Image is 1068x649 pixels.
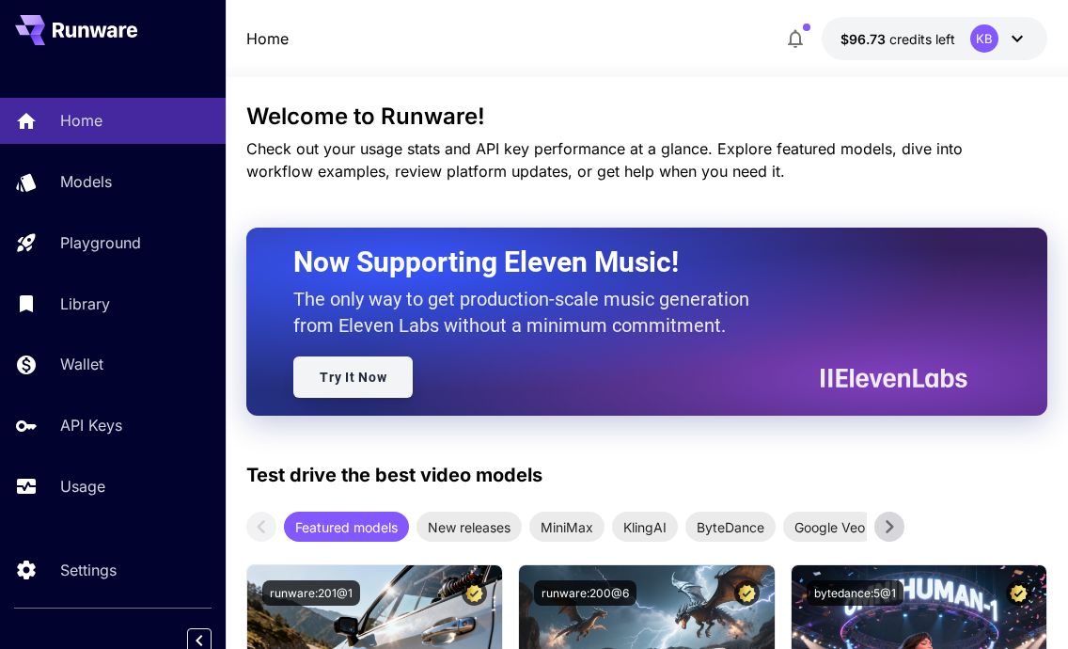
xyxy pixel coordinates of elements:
[293,245,952,280] h2: Now Supporting Eleven Music!
[284,517,409,537] span: Featured models
[60,414,122,436] p: API Keys
[529,517,605,537] span: MiniMax
[246,461,542,489] p: Test drive the best video models
[889,31,955,47] span: credits left
[246,27,289,50] nav: breadcrumb
[60,475,105,498] p: Usage
[60,353,103,375] p: Wallet
[685,517,776,537] span: ByteDance
[534,580,636,606] button: runware:200@6
[612,517,678,537] span: KlingAI
[416,517,522,537] span: New releases
[293,286,763,339] p: The only way to get production-scale music generation from Eleven Labs without a minimum commitment.
[262,580,360,606] button: runware:201@1
[685,512,776,542] div: ByteDance
[783,517,876,537] span: Google Veo
[612,512,678,542] div: KlingAI
[284,512,409,542] div: Featured models
[1006,580,1031,606] button: Certified Model – Vetted for best performance and includes a commercial license.
[293,356,413,398] a: Try It Now
[807,580,903,606] button: bytedance:5@1
[462,580,487,606] button: Certified Model – Vetted for best performance and includes a commercial license.
[60,231,141,254] p: Playground
[246,103,1046,130] h3: Welcome to Runware!
[246,27,289,50] a: Home
[60,109,102,132] p: Home
[822,17,1047,60] button: $96.72649KB
[60,559,117,581] p: Settings
[734,580,760,606] button: Certified Model – Vetted for best performance and includes a commercial license.
[783,512,876,542] div: Google Veo
[246,139,963,181] span: Check out your usage stats and API key performance at a glance. Explore featured models, dive int...
[416,512,522,542] div: New releases
[529,512,605,542] div: MiniMax
[60,170,112,193] p: Models
[840,29,955,49] div: $96.72649
[60,293,110,315] p: Library
[840,31,889,47] span: $96.73
[970,24,998,53] div: KB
